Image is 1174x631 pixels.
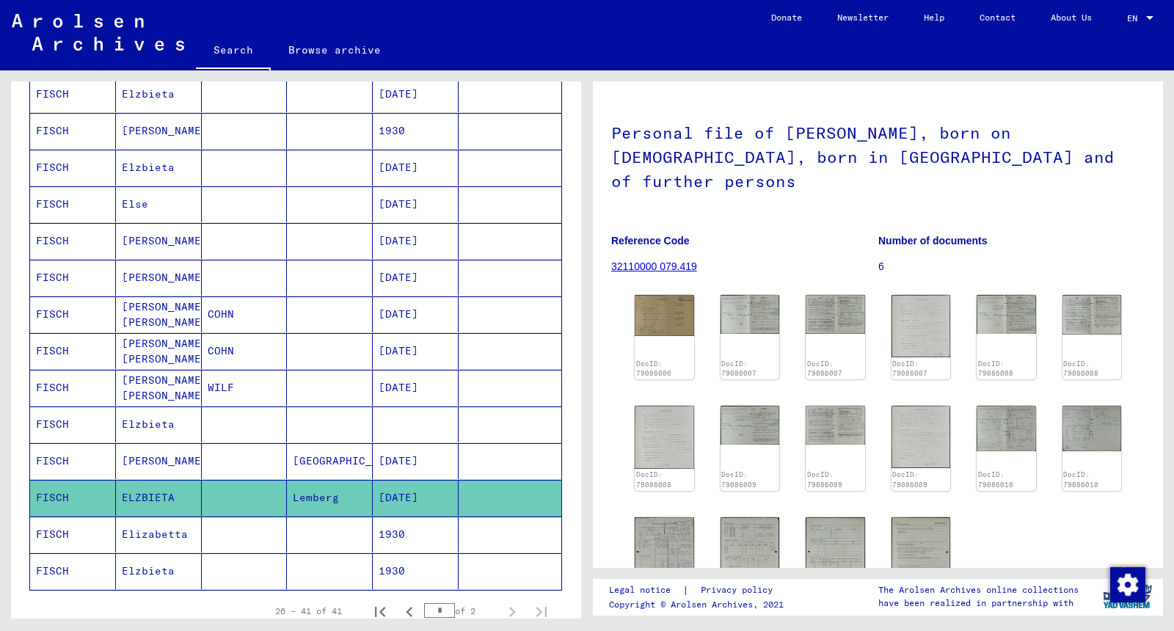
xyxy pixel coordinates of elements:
mat-cell: FISCH [30,113,116,149]
mat-cell: [DATE] [373,186,459,222]
mat-cell: [DATE] [373,333,459,369]
div: of 2 [424,604,497,618]
img: 003.jpg [806,517,865,612]
mat-cell: Elzbieta [116,406,202,442]
img: 002.jpg [806,295,865,334]
p: have been realized in partnership with [878,597,1079,610]
mat-cell: [DATE] [373,150,459,186]
img: 001.jpg [721,406,780,445]
a: DocID: 79086009 [721,470,756,489]
img: 002.jpg [1062,406,1122,451]
mat-cell: [DATE] [373,443,459,479]
mat-cell: FISCH [30,223,116,259]
p: 6 [878,259,1145,274]
mat-cell: [DATE] [373,76,459,112]
img: 001.jpg [635,295,694,336]
mat-cell: 1930 [373,113,459,149]
a: Legal notice [609,583,682,598]
img: 002.jpg [721,517,780,612]
a: Privacy policy [689,583,790,598]
button: First page [365,597,395,626]
mat-cell: Else [116,186,202,222]
img: Change consent [1110,567,1145,602]
a: DocID: 79086008 [978,360,1013,378]
img: 001.jpg [635,517,694,613]
img: 004.jpg [892,517,951,613]
img: 002.jpg [806,406,865,445]
mat-cell: FISCH [30,443,116,479]
mat-cell: [PERSON_NAME] [116,260,202,296]
img: yv_logo.png [1100,578,1155,615]
a: 32110000 079.419 [611,260,697,272]
mat-cell: FISCH [30,333,116,369]
mat-cell: 1930 [373,517,459,552]
mat-cell: [DATE] [373,223,459,259]
img: 001.jpg [977,295,1036,334]
mat-cell: Elzbieta [116,76,202,112]
mat-cell: FISCH [30,480,116,516]
p: The Arolsen Archives online collections [878,583,1079,597]
mat-cell: FISCH [30,370,116,406]
mat-cell: [PERSON_NAME] [PERSON_NAME] [116,333,202,369]
h1: Personal file of [PERSON_NAME], born on [DEMOGRAPHIC_DATA], born in [GEOGRAPHIC_DATA] and of furt... [611,99,1145,212]
mat-cell: [PERSON_NAME] [116,223,202,259]
a: DocID: 79086009 [892,470,927,489]
mat-cell: WILF [202,370,288,406]
a: DocID: 79086009 [807,470,842,489]
img: 003.jpg [892,406,951,468]
div: | [609,583,790,598]
mat-cell: FISCH [30,76,116,112]
mat-cell: Elzbieta [116,150,202,186]
mat-cell: [DATE] [373,260,459,296]
mat-cell: [GEOGRAPHIC_DATA] [287,443,373,479]
mat-cell: [DATE] [373,370,459,406]
a: Search [196,32,271,70]
b: Number of documents [878,235,988,247]
mat-cell: FISCH [30,150,116,186]
mat-cell: ELZBIETA [116,480,202,516]
mat-cell: FISCH [30,186,116,222]
a: DocID: 79086008 [1063,360,1098,378]
mat-cell: FISCH [30,260,116,296]
a: DocID: 79086006 [636,360,671,378]
mat-cell: Elzbieta [116,553,202,589]
div: 26 – 41 of 41 [275,605,342,618]
img: 001.jpg [721,295,780,334]
img: 003.jpg [635,406,694,468]
span: EN [1127,13,1143,23]
mat-cell: [DATE] [373,296,459,332]
mat-cell: FISCH [30,296,116,332]
img: 002.jpg [1062,295,1122,334]
a: DocID: 79086010 [1063,470,1098,489]
mat-cell: [PERSON_NAME] [PERSON_NAME] [116,370,202,406]
a: DocID: 79086010 [978,470,1013,489]
p: Copyright © Arolsen Archives, 2021 [609,598,790,611]
button: Next page [497,597,527,626]
mat-cell: FISCH [30,553,116,589]
a: DocID: 79086008 [636,470,671,489]
img: 003.jpg [892,295,951,357]
mat-cell: [PERSON_NAME] [116,113,202,149]
mat-cell: COHN [202,296,288,332]
button: Previous page [395,597,424,626]
mat-cell: FISCH [30,517,116,552]
img: Arolsen_neg.svg [12,14,184,51]
mat-cell: COHN [202,333,288,369]
mat-cell: FISCH [30,406,116,442]
mat-cell: [DATE] [373,480,459,516]
button: Last page [527,597,556,626]
mat-cell: 1930 [373,553,459,589]
mat-cell: Lemberg [287,480,373,516]
a: Browse archive [271,32,398,68]
img: 001.jpg [977,406,1036,451]
a: DocID: 79086007 [807,360,842,378]
mat-cell: [PERSON_NAME] [PERSON_NAME] [116,296,202,332]
b: Reference Code [611,235,690,247]
mat-cell: [PERSON_NAME] [116,443,202,479]
a: DocID: 79086007 [721,360,756,378]
mat-cell: Elizabetta [116,517,202,552]
a: DocID: 79086007 [892,360,927,378]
